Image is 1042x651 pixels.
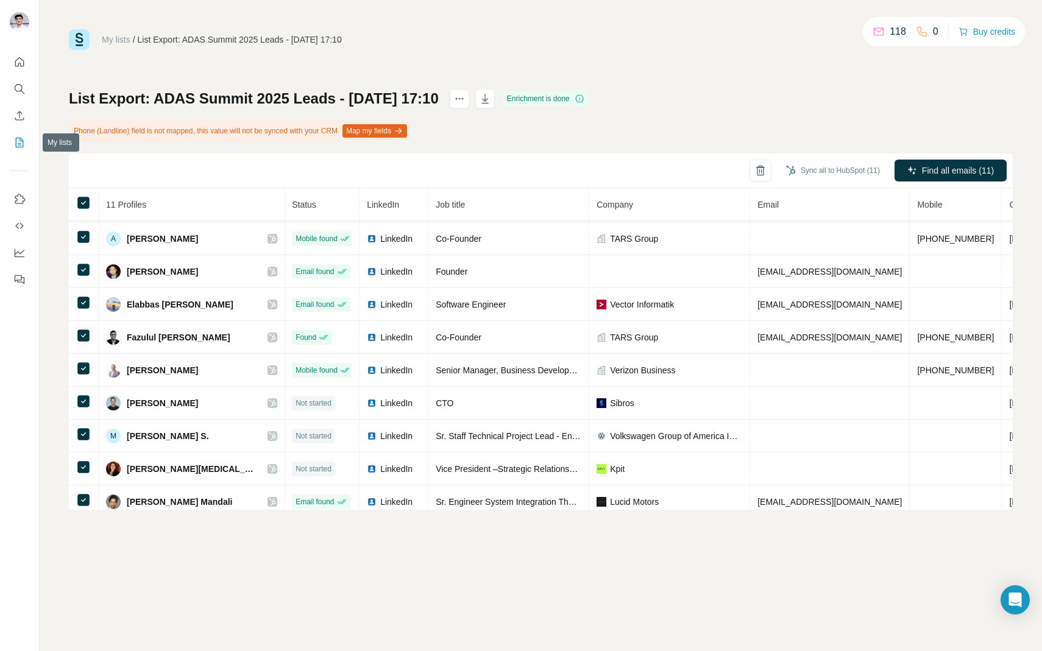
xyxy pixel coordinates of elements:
[436,497,590,507] span: Sr. Engineer System Integration Thermal
[342,124,407,138] button: Map my fields
[610,397,634,409] span: Sibros
[1001,585,1030,614] div: Open Intercom Messenger
[127,496,232,508] span: [PERSON_NAME] Mandali
[380,430,413,442] span: LinkedIn
[380,331,413,343] span: LinkedIn
[127,364,198,376] span: [PERSON_NAME]
[10,269,29,290] button: Feedback
[380,463,413,475] span: LinkedIn
[367,267,377,276] img: LinkedIn logo
[436,464,585,474] span: Vice President –Strategic Relationships
[102,35,130,44] a: My lists
[503,91,588,106] div: Enrichment is done
[610,233,658,245] span: TARS Group
[436,431,649,441] span: Sr. Staff Technical Project Lead - Engineering Innovation
[610,298,674,311] span: Vector Informatik
[10,12,29,32] img: Avatar
[436,365,810,375] span: Senior Manager, Business Development / Account Services - Automotive OEM Connected Vehicles
[127,331,230,343] span: Fazulul [PERSON_NAME]
[106,494,121,509] img: Avatar
[10,132,29,153] button: My lists
[380,397,413,409] span: LinkedIn
[296,233,338,244] span: Mobile found
[69,89,439,108] h1: List Export: ADAS Summit 2025 Leads - [DATE] 17:10
[69,121,409,141] div: Phone (Landline) field is not mapped, this value will not be synced with your CRM
[757,267,902,276] span: [EMAIL_ADDRESS][DOMAIN_NAME]
[597,431,606,441] img: company-logo
[436,333,481,342] span: Co-Founder
[597,300,606,309] img: company-logo
[380,233,413,245] span: LinkedIn
[597,398,606,408] img: company-logo
[757,200,779,209] span: Email
[10,215,29,237] button: Use Surfe API
[10,188,29,210] button: Use Surfe on LinkedIn
[933,24,938,39] p: 0
[917,200,942,209] span: Mobile
[380,266,413,278] span: LinkedIn
[959,23,1015,40] button: Buy credits
[367,333,377,342] img: LinkedIn logo
[922,164,994,177] span: Find all emails (11)
[296,398,331,409] span: Not started
[610,463,625,475] span: Kpit
[133,33,135,46] li: /
[597,200,633,209] span: Company
[597,464,606,474] img: company-logo
[106,200,146,209] span: 11 Profiles
[367,398,377,408] img: LinkedIn logo
[890,24,906,39] p: 118
[367,497,377,507] img: LinkedIn logo
[436,267,467,276] span: Founder
[436,398,453,408] span: CTO
[917,365,994,375] span: [PHONE_NUMBER]
[127,463,255,475] span: [PERSON_NAME][MEDICAL_DATA]
[106,264,121,279] img: Avatar
[296,365,338,376] span: Mobile found
[436,234,481,244] span: Co-Founder
[106,297,121,312] img: Avatar
[380,298,413,311] span: LinkedIn
[106,231,121,246] div: A
[597,497,606,507] img: company-logo
[757,497,902,507] span: [EMAIL_ADDRESS][DOMAIN_NAME]
[757,300,902,309] span: [EMAIL_ADDRESS][DOMAIN_NAME]
[610,496,659,508] span: Lucid Motors
[292,200,316,209] span: Status
[367,431,377,441] img: LinkedIn logo
[296,332,316,343] span: Found
[450,89,469,108] button: actions
[10,51,29,73] button: Quick start
[106,462,121,476] img: Avatar
[10,242,29,264] button: Dashboard
[69,29,90,50] img: Surfe Logo
[106,330,121,345] img: Avatar
[296,299,334,310] span: Email found
[106,363,121,378] img: Avatar
[380,496,413,508] span: LinkedIn
[127,233,198,245] span: [PERSON_NAME]
[380,364,413,376] span: LinkedIn
[610,331,658,343] span: TARS Group
[106,396,121,410] img: Avatar
[367,365,377,375] img: LinkedIn logo
[127,298,233,311] span: Elabbas [PERSON_NAME]
[127,397,198,409] span: [PERSON_NAME]
[127,430,209,442] span: [PERSON_NAME] S.
[610,430,742,442] span: Volkswagen Group of America Innovation and Engineering Center [US_STATE] IECC
[917,234,994,244] span: [PHONE_NUMBER]
[106,429,121,443] div: M
[757,333,902,342] span: [EMAIL_ADDRESS][DOMAIN_NAME]
[367,200,399,209] span: LinkedIn
[138,33,342,46] div: List Export: ADAS Summit 2025 Leads - [DATE] 17:10
[367,300,377,309] img: LinkedIn logo
[895,160,1007,181] button: Find all emails (11)
[127,266,198,278] span: [PERSON_NAME]
[610,364,675,376] span: Verizon Business
[917,333,994,342] span: [PHONE_NUMBER]
[367,464,377,474] img: LinkedIn logo
[778,161,888,180] button: Sync all to HubSpot (11)
[10,105,29,127] button: Enrich CSV
[436,300,506,309] span: Software Engineer
[296,463,331,474] span: Not started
